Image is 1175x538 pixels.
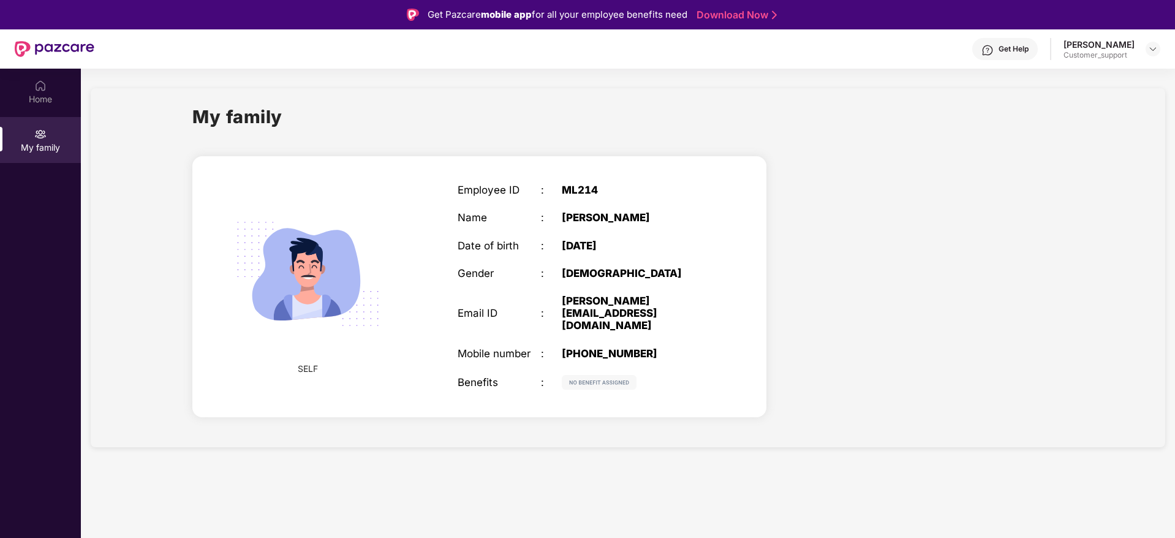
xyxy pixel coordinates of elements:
[562,184,708,196] div: ML214
[458,267,541,279] div: Gender
[541,376,562,388] div: :
[562,267,708,279] div: [DEMOGRAPHIC_DATA]
[1064,50,1135,60] div: Customer_support
[541,307,562,319] div: :
[407,9,419,21] img: Logo
[697,9,773,21] a: Download Now
[219,186,396,362] img: svg+xml;base64,PHN2ZyB4bWxucz0iaHR0cDovL3d3dy53My5vcmcvMjAwMC9zdmciIHdpZHRoPSIyMjQiIGhlaWdodD0iMT...
[481,9,532,20] strong: mobile app
[541,267,562,279] div: :
[458,376,541,388] div: Benefits
[1148,44,1158,54] img: svg+xml;base64,PHN2ZyBpZD0iRHJvcGRvd24tMzJ4MzIiIHhtbG5zPSJodHRwOi8vd3d3LnczLm9yZy8yMDAwL3N2ZyIgd2...
[562,240,708,252] div: [DATE]
[298,362,318,376] span: SELF
[458,240,541,252] div: Date of birth
[15,41,94,57] img: New Pazcare Logo
[541,347,562,360] div: :
[562,211,708,224] div: [PERSON_NAME]
[458,307,541,319] div: Email ID
[541,184,562,196] div: :
[458,211,541,224] div: Name
[34,128,47,140] img: svg+xml;base64,PHN2ZyB3aWR0aD0iMjAiIGhlaWdodD0iMjAiIHZpZXdCb3g9IjAgMCAyMCAyMCIgZmlsbD0ibm9uZSIgeG...
[541,211,562,224] div: :
[562,347,708,360] div: [PHONE_NUMBER]
[562,295,708,332] div: [PERSON_NAME][EMAIL_ADDRESS][DOMAIN_NAME]
[981,44,994,56] img: svg+xml;base64,PHN2ZyBpZD0iSGVscC0zMngzMiIgeG1sbnM9Imh0dHA6Ly93d3cudzMub3JnLzIwMDAvc3ZnIiB3aWR0aD...
[562,375,637,390] img: svg+xml;base64,PHN2ZyB4bWxucz0iaHR0cDovL3d3dy53My5vcmcvMjAwMC9zdmciIHdpZHRoPSIxMjIiIGhlaWdodD0iMj...
[458,347,541,360] div: Mobile number
[772,9,777,21] img: Stroke
[1064,39,1135,50] div: [PERSON_NAME]
[458,184,541,196] div: Employee ID
[541,240,562,252] div: :
[34,80,47,92] img: svg+xml;base64,PHN2ZyBpZD0iSG9tZSIgeG1sbnM9Imh0dHA6Ly93d3cudzMub3JnLzIwMDAvc3ZnIiB3aWR0aD0iMjAiIG...
[428,7,687,22] div: Get Pazcare for all your employee benefits need
[192,103,282,131] h1: My family
[999,44,1029,54] div: Get Help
